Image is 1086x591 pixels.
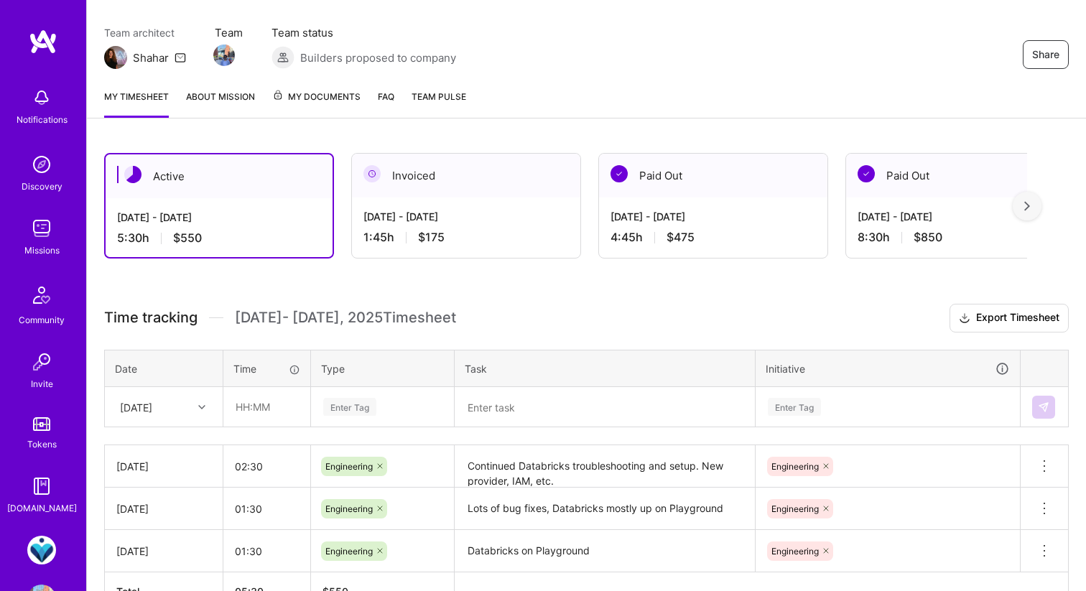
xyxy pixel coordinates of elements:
[215,43,233,68] a: Team Member Avatar
[104,309,198,327] span: Time tracking
[768,396,821,418] div: Enter Tag
[24,536,60,564] a: MedArrive: Devops
[858,165,875,182] img: Paid Out
[858,209,1063,224] div: [DATE] - [DATE]
[105,350,223,387] th: Date
[611,230,816,245] div: 4:45 h
[771,546,819,557] span: Engineering
[412,89,466,118] a: Team Pulse
[33,417,50,431] img: tokens
[300,50,456,65] span: Builders proposed to company
[271,46,294,69] img: Builders proposed to company
[914,230,942,245] span: $850
[950,304,1069,332] button: Export Timesheet
[116,459,211,474] div: [DATE]
[456,489,753,529] textarea: Lots of bug fixes, Databricks mostly up on Playground
[22,179,62,194] div: Discovery
[667,230,695,245] span: $475
[766,360,1010,377] div: Initiative
[215,25,243,40] span: Team
[27,472,56,501] img: guide book
[106,154,333,198] div: Active
[117,231,321,246] div: 5:30 h
[418,230,445,245] span: $175
[456,531,753,571] textarea: Databricks on Playground
[456,447,753,486] textarea: Continued Databricks troubleshooting and setup. New provider, IAM, etc.
[27,214,56,243] img: teamwork
[198,404,205,411] i: icon Chevron
[133,50,169,65] div: Shahar
[599,154,827,197] div: Paid Out
[19,312,65,327] div: Community
[272,89,361,118] a: My Documents
[223,532,310,570] input: HH:MM
[378,89,394,118] a: FAQ
[24,278,59,312] img: Community
[1038,401,1049,413] img: Submit
[235,309,456,327] span: [DATE] - [DATE] , 2025 Timesheet
[352,154,580,197] div: Invoiced
[213,45,235,66] img: Team Member Avatar
[120,399,152,414] div: [DATE]
[363,165,381,182] img: Invoiced
[104,89,169,118] a: My timesheet
[175,52,186,63] i: icon Mail
[17,112,68,127] div: Notifications
[173,231,202,246] span: $550
[27,150,56,179] img: discovery
[27,348,56,376] img: Invite
[7,501,77,516] div: [DOMAIN_NAME]
[271,25,456,40] span: Team status
[223,490,310,528] input: HH:MM
[611,209,816,224] div: [DATE] - [DATE]
[412,91,466,102] span: Team Pulse
[124,166,141,183] img: Active
[272,89,361,105] span: My Documents
[27,536,56,564] img: MedArrive: Devops
[1032,47,1059,62] span: Share
[771,503,819,514] span: Engineering
[233,361,300,376] div: Time
[1024,201,1030,211] img: right
[31,376,53,391] div: Invite
[325,546,373,557] span: Engineering
[224,388,310,426] input: HH:MM
[325,503,373,514] span: Engineering
[325,461,373,472] span: Engineering
[27,437,57,452] div: Tokens
[223,447,310,485] input: HH:MM
[959,311,970,326] i: icon Download
[455,350,756,387] th: Task
[104,25,186,40] span: Team architect
[27,83,56,112] img: bell
[323,396,376,418] div: Enter Tag
[186,89,255,118] a: About Mission
[363,230,569,245] div: 1:45 h
[1023,40,1069,69] button: Share
[363,209,569,224] div: [DATE] - [DATE]
[311,350,455,387] th: Type
[24,243,60,258] div: Missions
[611,165,628,182] img: Paid Out
[117,210,321,225] div: [DATE] - [DATE]
[29,29,57,55] img: logo
[104,46,127,69] img: Team Architect
[771,461,819,472] span: Engineering
[116,544,211,559] div: [DATE]
[116,501,211,516] div: [DATE]
[846,154,1075,197] div: Paid Out
[858,230,1063,245] div: 8:30 h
